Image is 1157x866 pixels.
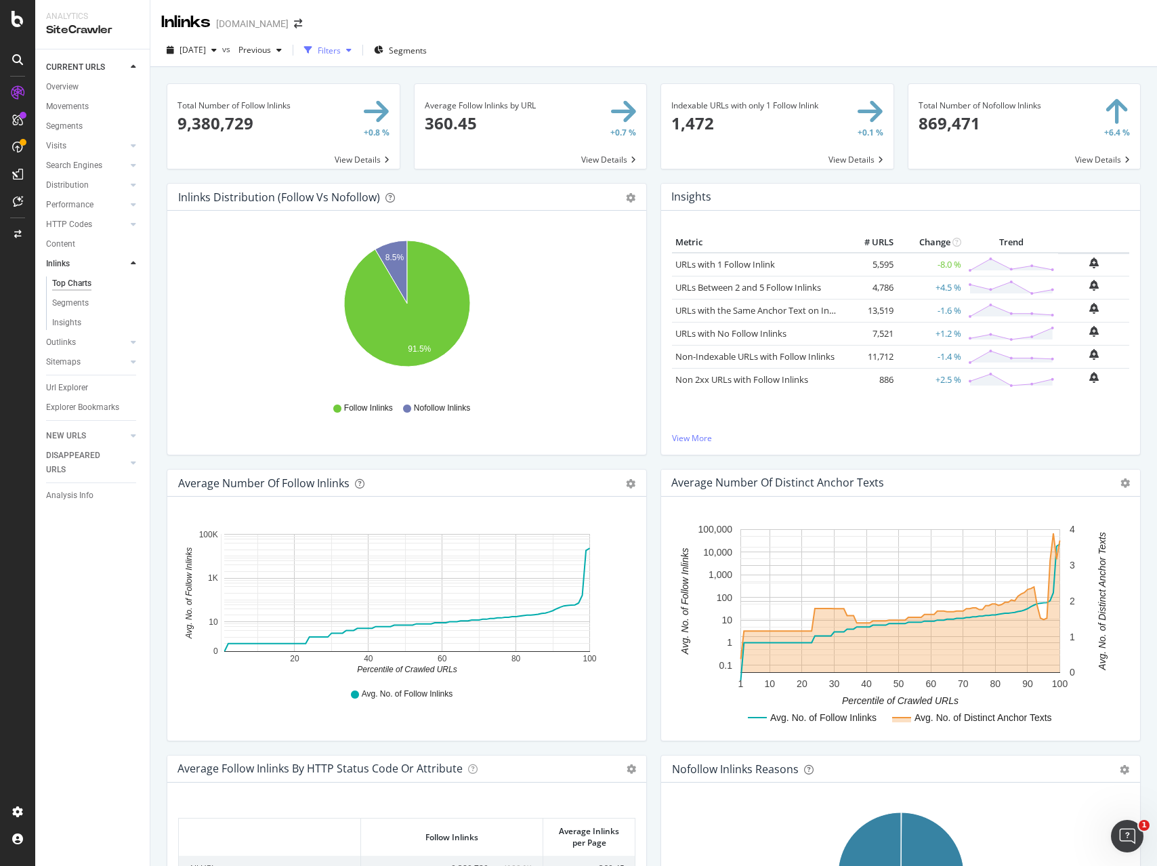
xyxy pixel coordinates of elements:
a: Top Charts [52,276,140,291]
a: HTTP Codes [46,218,127,232]
text: 3 [1070,560,1075,571]
td: 886 [843,368,897,391]
td: +1.2 % [897,322,965,345]
td: 5,595 [843,253,897,276]
a: NEW URLS [46,429,127,443]
span: Avg. No. of Follow Inlinks [362,688,453,700]
a: CURRENT URLS [46,60,127,75]
svg: A chart. [672,518,1129,730]
th: # URLS [843,232,897,253]
text: 60 [438,654,447,663]
text: 80 [990,678,1001,689]
td: 7,521 [843,322,897,345]
span: vs [222,43,233,55]
div: bell-plus [1089,280,1099,291]
div: Inlinks [46,257,70,271]
div: bell-plus [1089,257,1099,268]
div: Filters [318,45,341,56]
div: SiteCrawler [46,22,139,38]
i: Options [627,764,636,774]
text: 60 [925,678,936,689]
div: Analytics [46,11,139,22]
th: Trend [965,232,1058,253]
text: 10 [721,615,732,625]
text: 2 [1070,596,1075,606]
th: Change [897,232,965,253]
div: Movements [46,100,89,114]
div: bell-plus [1089,372,1099,383]
a: Non-Indexable URLs with Follow Inlinks [675,350,835,363]
div: Analysis Info [46,489,93,503]
text: 80 [511,654,521,663]
div: Performance [46,198,93,212]
text: 20 [290,654,299,663]
text: 40 [364,654,373,663]
span: 1 [1139,820,1150,831]
a: Non 2xx URLs with Follow Inlinks [675,373,808,386]
div: bell-plus [1089,349,1099,360]
text: 90 [1022,678,1033,689]
div: Inlinks [161,11,211,34]
text: 100 [717,592,733,603]
svg: A chart. [178,232,635,390]
div: arrow-right-arrow-left [294,19,302,28]
div: [DOMAIN_NAME] [216,17,289,30]
text: 1 [1070,632,1075,642]
span: Segments [389,45,427,56]
a: Sitemaps [46,355,127,369]
div: Search Engines [46,159,102,173]
div: Explorer Bookmarks [46,400,119,415]
text: 8.5% [385,253,404,262]
td: 11,712 [843,345,897,368]
text: 10 [209,617,218,627]
div: CURRENT URLS [46,60,105,75]
h4: Average Number of Distinct Anchor Texts [671,474,884,492]
a: Performance [46,198,127,212]
text: 100K [199,530,218,539]
td: -1.6 % [897,299,965,322]
a: Analysis Info [46,489,140,503]
a: Movements [46,100,140,114]
div: Content [46,237,75,251]
a: Content [46,237,140,251]
a: URLs Between 2 and 5 Follow Inlinks [675,281,821,293]
div: Average Number of Follow Inlinks [178,476,350,490]
div: HTTP Codes [46,218,92,232]
div: Insights [52,316,81,330]
a: Distribution [46,178,127,192]
div: Outlinks [46,335,76,350]
a: Url Explorer [46,381,140,395]
text: 0 [213,646,218,656]
text: 1 [738,678,744,689]
th: Metric [672,232,843,253]
div: gear [626,193,635,203]
text: 30 [829,678,840,689]
a: DISAPPEARED URLS [46,449,127,477]
td: -8.0 % [897,253,965,276]
div: Nofollow Inlinks Reasons [672,762,799,776]
div: Inlinks Distribution (Follow vs Nofollow) [178,190,380,204]
a: URLs with 1 Follow Inlink [675,258,775,270]
td: -1.4 % [897,345,965,368]
div: NEW URLS [46,429,86,443]
div: Segments [52,296,89,310]
text: Avg. No. of Follow Inlinks [679,548,690,655]
button: Filters [299,39,357,61]
span: Previous [233,44,271,56]
h4: Insights [671,188,711,206]
text: Percentile of Crawled URLs [357,665,457,674]
div: DISAPPEARED URLS [46,449,114,477]
svg: A chart. [178,518,635,676]
th: Average Inlinks per Page [543,819,635,855]
text: 91.5% [408,344,431,354]
div: gear [626,479,635,489]
text: 1 [727,638,732,648]
a: Segments [52,296,140,310]
a: Explorer Bookmarks [46,400,140,415]
a: Search Engines [46,159,127,173]
div: Visits [46,139,66,153]
span: Nofollow Inlinks [414,403,470,414]
a: Visits [46,139,127,153]
td: 13,519 [843,299,897,322]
